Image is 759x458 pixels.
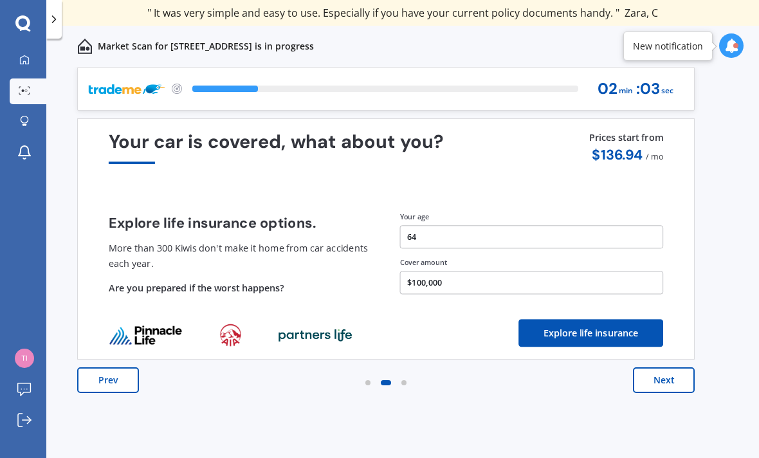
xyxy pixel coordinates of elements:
[109,241,372,271] p: More than 300 Kiwis don't make it home from car accidents each year.
[400,271,664,294] button: $100,000
[619,82,633,100] span: min
[646,151,663,161] span: / mo
[633,367,695,393] button: Next
[400,225,664,248] button: 64
[589,131,663,147] p: Prices start from
[220,324,241,347] img: life_provider_logo_1
[109,131,663,164] div: Your car is covered, what about you?
[109,282,284,295] span: Are you prepared if the worst happens?
[98,40,314,53] p: Market Scan for [STREET_ADDRESS] is in progress
[633,40,703,53] div: New notification
[592,145,643,163] span: $ 136.94
[636,80,660,98] span: : 03
[598,80,617,98] span: 02
[77,39,93,54] img: home-and-contents.b802091223b8502ef2dd.svg
[109,215,372,231] h4: Explore life insurance options.
[278,328,352,342] img: life_provider_logo_2
[77,367,139,393] button: Prev
[109,325,183,346] img: life_provider_logo_0
[15,349,34,368] img: 2f6f30a02bf2d0302853a77616780421
[400,212,664,222] div: Your age
[518,319,663,347] button: Explore life insurance
[661,82,673,100] span: sec
[400,258,664,268] div: Cover amount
